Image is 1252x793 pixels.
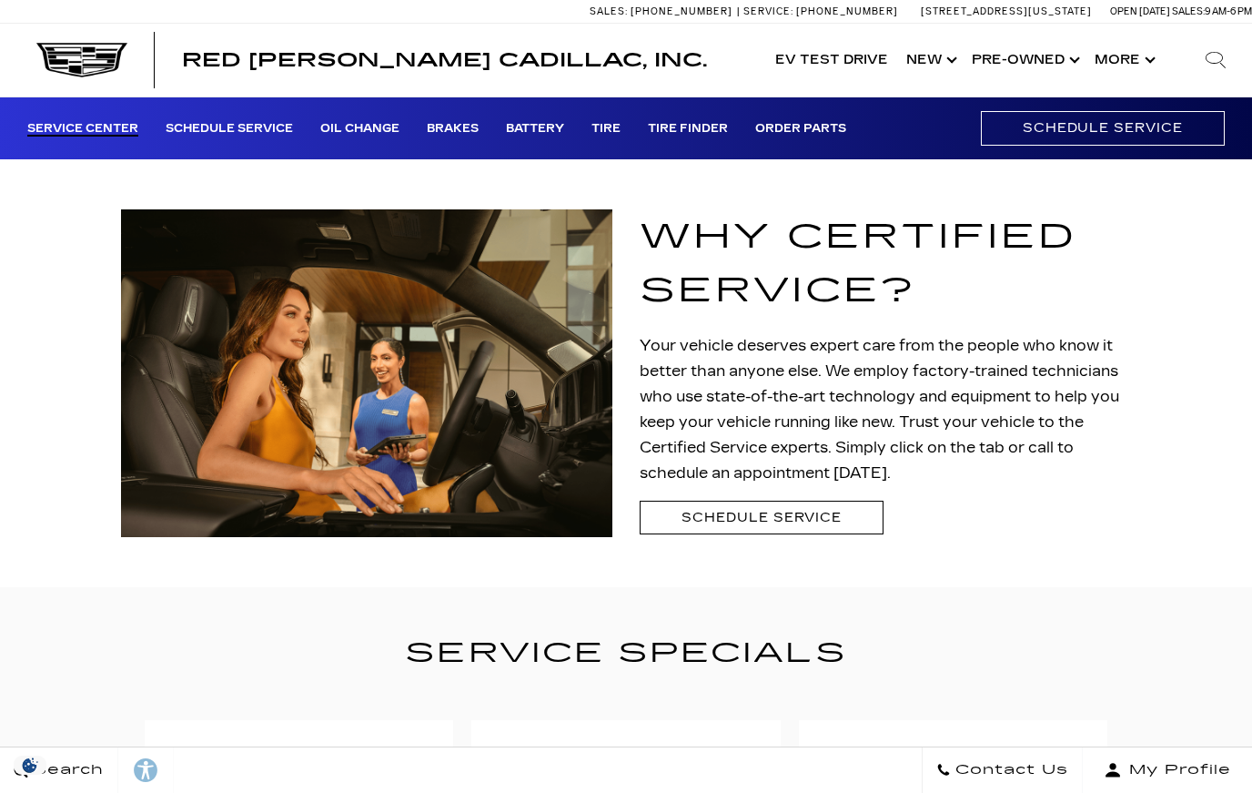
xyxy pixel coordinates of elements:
a: Brakes [427,122,479,137]
span: My Profile [1122,757,1231,783]
a: Order Parts [755,122,846,137]
img: Opt-Out Icon [9,756,51,775]
a: Schedule Service [166,122,293,137]
a: Tire Finder [648,122,728,137]
a: Battery [506,122,564,137]
a: Service Center [27,122,138,137]
a: Oil Change [320,122,399,137]
h1: Why Certified Service? [640,210,1131,319]
a: Sales: [PHONE_NUMBER] [590,6,737,16]
a: Schedule Service [640,501,883,534]
button: More [1085,24,1161,97]
a: Schedule Service [981,111,1225,145]
a: Contact Us [922,747,1083,793]
span: Red [PERSON_NAME] Cadillac, Inc. [182,49,707,71]
span: Sales: [1172,5,1205,17]
a: New [897,24,963,97]
img: Service technician talking to a man and showing his ipad [121,209,612,537]
span: Service: [743,5,793,17]
a: Service: [PHONE_NUMBER] [737,6,903,16]
a: Red [PERSON_NAME] Cadillac, Inc. [182,51,707,69]
span: [PHONE_NUMBER] [796,5,898,17]
a: EV Test Drive [766,24,897,97]
a: Tire [591,122,621,137]
span: 9 AM-6 PM [1205,5,1252,17]
a: Pre-Owned [963,24,1085,97]
span: Open [DATE] [1110,5,1170,17]
img: Cadillac Dark Logo with Cadillac White Text [36,43,127,77]
span: Search [28,757,104,783]
span: Contact Us [951,757,1068,783]
section: Click to Open Cookie Consent Modal [9,756,51,775]
span: [PHONE_NUMBER] [631,5,732,17]
h2: Service Specials [121,631,1131,676]
button: Open user profile menu [1083,747,1252,793]
span: Sales: [590,5,628,17]
p: Your vehicle deserves expert care from the people who know it better than anyone else. We employ ... [640,333,1131,486]
a: [STREET_ADDRESS][US_STATE] [921,5,1092,17]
